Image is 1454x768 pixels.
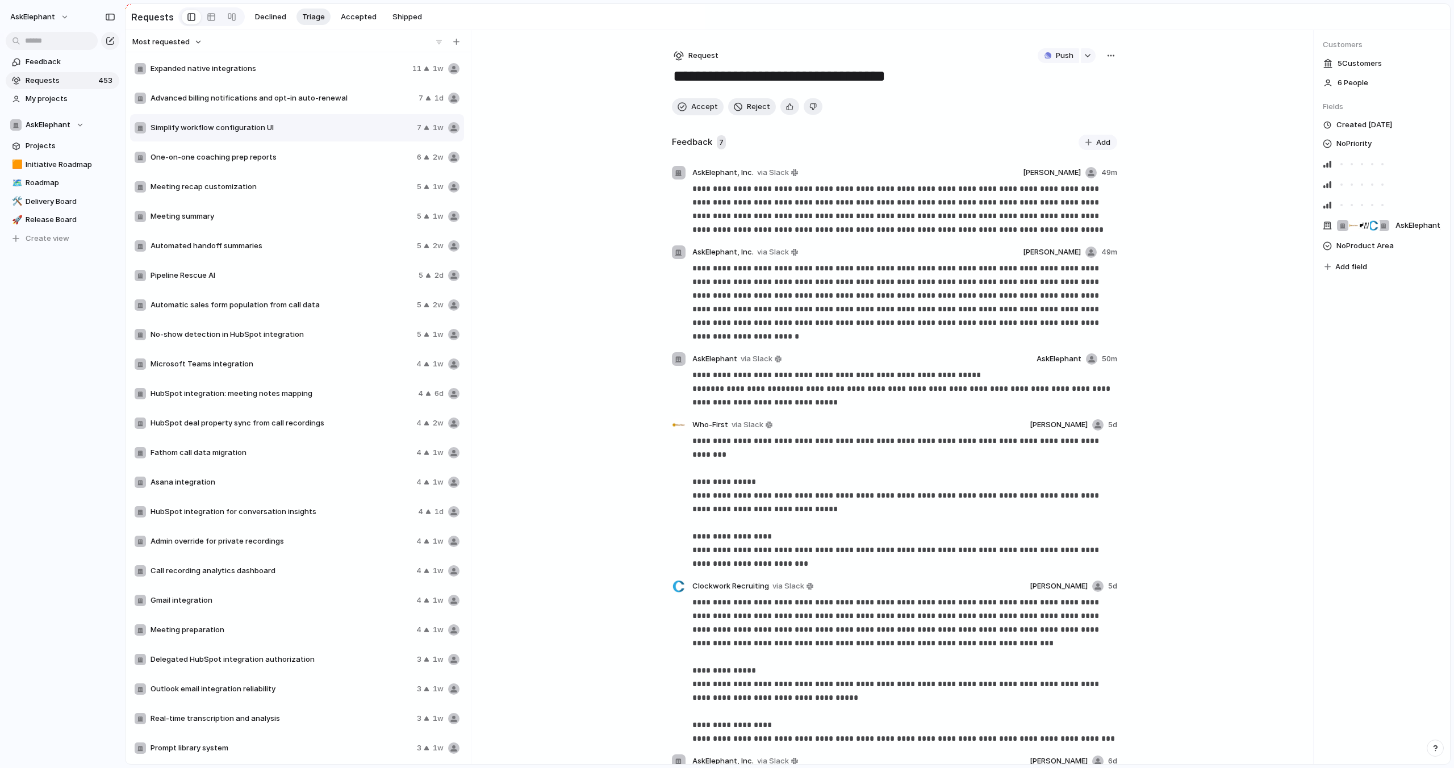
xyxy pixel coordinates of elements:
span: 7 [717,135,726,150]
span: 11 [412,63,421,74]
span: 49m [1101,247,1117,258]
span: Feedback [26,56,115,68]
span: 4 [418,506,423,517]
span: 1w [433,63,444,74]
span: Prompt library system [151,742,412,754]
span: 1w [433,565,444,577]
button: Reject [728,98,776,115]
span: Accept [691,101,718,112]
span: HubSpot deal property sync from call recordings [151,418,412,429]
span: 1w [433,713,444,724]
span: 1w [433,211,444,222]
span: Fathom call data migration [151,447,412,458]
span: 3 [417,654,421,665]
span: 453 [98,75,115,86]
span: Customers [1323,39,1441,51]
span: 5 [417,329,421,340]
span: Most requested [132,36,190,48]
span: 5 [417,181,421,193]
span: 1w [433,624,444,636]
span: Meeting summary [151,211,412,222]
span: Pipeline Rescue AI [151,270,414,281]
span: HubSpot integration for conversation insights [151,506,413,517]
a: 🚀Release Board [6,211,119,228]
span: Requests [26,75,95,86]
span: [PERSON_NAME] [1030,581,1088,592]
span: via Slack [757,756,789,767]
span: No-show detection in HubSpot integration [151,329,412,340]
button: AskElephant [5,8,75,26]
span: 50m [1102,353,1117,365]
button: Accept [672,98,724,115]
span: 1w [433,683,444,695]
span: Fields [1323,101,1441,112]
span: 4 [418,388,423,399]
span: Create view [26,233,69,244]
span: Accepted [341,11,377,23]
span: My projects [26,93,115,105]
a: 🟧Initiative Roadmap [6,156,119,173]
span: 2d [434,270,444,281]
span: 1w [433,654,444,665]
span: Automated handoff summaries [151,240,412,252]
a: via Slack [755,245,800,259]
span: 4 [416,418,421,429]
span: 1w [433,595,444,606]
div: 🚀 [12,214,20,227]
span: Clockwork Recruiting [692,581,769,592]
a: Projects [6,137,119,155]
span: 7 [417,122,421,133]
span: AskElephant [10,11,55,23]
span: Call recording analytics dashboard [151,565,412,577]
button: Declined [249,9,292,26]
button: 🚀 [10,214,22,226]
button: Shipped [387,9,428,26]
span: Shipped [392,11,422,23]
span: via Slack [732,419,763,431]
span: 4 [416,358,421,370]
span: Who-First [692,419,728,431]
a: via Slack [770,579,816,593]
span: No Product Area [1336,239,1394,253]
span: Triage [302,11,325,23]
button: Request [672,48,720,63]
span: 1w [433,358,444,370]
span: Gmail integration [151,595,412,606]
a: via Slack [755,166,800,180]
span: Projects [26,140,115,152]
span: via Slack [757,167,789,178]
h2: Feedback [672,136,712,149]
span: 5d [1108,419,1117,431]
span: Request [688,50,718,61]
span: 2w [433,240,444,252]
button: Push [1038,48,1079,63]
span: One-on-one coaching prep reports [151,152,412,163]
a: Requests453 [6,72,119,89]
span: 1w [433,447,444,458]
div: 🟧 [12,158,20,171]
span: Roadmap [26,177,115,189]
div: 🗺️Roadmap [6,174,119,191]
span: AskElephant [1037,353,1081,365]
span: Advanced billing notifications and opt-in auto-renewal [151,93,414,104]
span: 3 [417,742,421,754]
span: Push [1056,50,1073,61]
button: Add [1079,135,1117,151]
span: 6 People [1338,77,1368,89]
span: via Slack [757,247,789,258]
span: 1w [433,477,444,488]
span: [PERSON_NAME] [1023,167,1081,178]
span: Reject [747,101,770,112]
span: 1w [433,329,444,340]
span: 4 [416,536,421,547]
span: 1w [433,181,444,193]
span: 1w [433,536,444,547]
span: 5 Customer s [1338,58,1382,69]
span: 4 [416,595,421,606]
span: Real-time transcription and analysis [151,713,412,724]
span: AskElephant, Inc. [692,756,754,767]
h2: Requests [131,10,174,24]
span: 3 [417,683,421,695]
span: 4 [416,477,421,488]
